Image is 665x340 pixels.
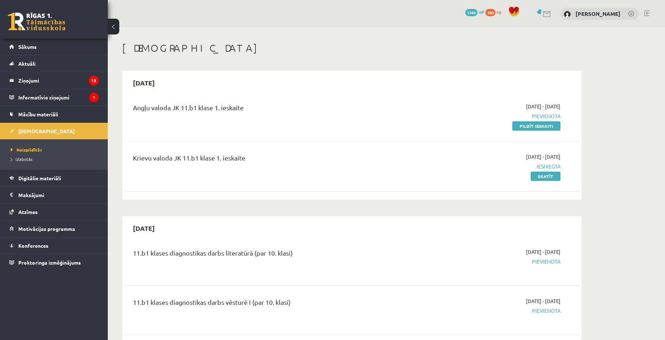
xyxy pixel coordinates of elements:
[18,89,99,106] legend: Informatīvie ziņojumi
[465,9,484,15] a: 1346 mP
[425,307,560,315] span: Pievienota
[133,103,414,116] div: Angļu valoda JK 11.b1 klase 1. ieskaite
[11,156,32,162] span: Izlabotās
[9,187,99,203] a: Maksājumi
[425,112,560,120] span: Pievienota
[18,60,36,67] span: Aktuāli
[9,38,99,55] a: Sākums
[425,258,560,265] span: Pievienota
[526,248,560,256] span: [DATE] - [DATE]
[11,146,101,153] a: Neizpildītās
[9,55,99,72] a: Aktuāli
[18,242,49,249] span: Konferences
[497,9,501,15] span: xp
[9,254,99,271] a: Proktoringa izmēģinājums
[126,74,162,91] h2: [DATE]
[89,76,99,85] i: 13
[526,153,560,160] span: [DATE] - [DATE]
[18,187,99,203] legend: Maksājumi
[133,248,414,261] div: 11.b1 klases diagnostikas darbs literatūrā (par 10. klasi)
[9,204,99,220] a: Atzīmes
[526,297,560,305] span: [DATE] - [DATE]
[479,9,484,15] span: mP
[526,103,560,110] span: [DATE] - [DATE]
[133,297,414,311] div: 11.b1 klases diagnostikas darbs vēsturē I (par 10. klasi)
[18,128,75,134] span: [DEMOGRAPHIC_DATA]
[11,147,42,153] span: Neizpildītās
[485,9,495,16] span: 180
[485,9,505,15] a: 180 xp
[9,237,99,254] a: Konferences
[9,123,99,139] a: [DEMOGRAPHIC_DATA]
[564,11,571,18] img: Grigorijs Ivanovs
[465,9,477,16] span: 1346
[11,156,101,162] a: Izlabotās
[531,172,560,181] a: Skatīt
[133,153,414,166] div: Krievu valoda JK 11.b1 klase 1. ieskaite
[18,209,38,215] span: Atzīmes
[18,43,37,50] span: Sākums
[512,121,560,131] a: Pildīt ieskaiti
[576,10,620,17] a: [PERSON_NAME]
[9,220,99,237] a: Motivācijas programma
[8,13,65,31] a: Rīgas 1. Tālmācības vidusskola
[89,93,99,102] i: 1
[425,163,560,170] span: Iesniegta
[9,106,99,122] a: Mācību materiāli
[18,72,99,89] legend: Ziņojumi
[9,72,99,89] a: Ziņojumi13
[18,225,75,232] span: Motivācijas programma
[9,89,99,106] a: Informatīvie ziņojumi1
[18,111,58,117] span: Mācību materiāli
[126,220,162,237] h2: [DATE]
[9,170,99,186] a: Digitālie materiāli
[18,175,61,181] span: Digitālie materiāli
[18,259,81,266] span: Proktoringa izmēģinājums
[122,42,582,54] h1: [DEMOGRAPHIC_DATA]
